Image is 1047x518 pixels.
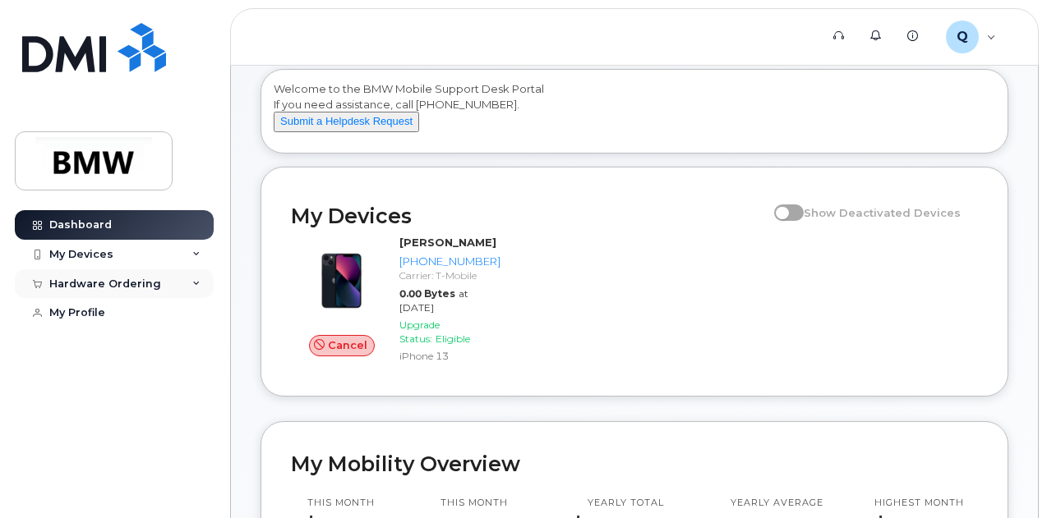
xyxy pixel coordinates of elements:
[934,21,1008,53] div: QTC4481
[302,497,379,510] p: This month
[774,197,787,210] input: Show Deactivated Devices
[274,112,419,132] button: Submit a Helpdesk Request
[304,243,380,319] img: image20231002-3703462-1ig824h.jpeg
[399,268,500,282] div: Carrier: T-Mobile
[399,287,468,314] span: at [DATE]
[706,497,848,510] p: Yearly average
[399,236,496,249] strong: [PERSON_NAME]
[399,349,500,363] div: iPhone 13
[328,337,367,353] span: Cancel
[291,452,978,476] h2: My Mobility Overview
[804,206,961,219] span: Show Deactivated Devices
[291,204,766,228] h2: My Devices
[872,497,966,510] p: Highest month
[291,235,507,366] a: Cancel[PERSON_NAME][PHONE_NUMBER]Carrier: T-Mobile0.00 Bytesat [DATE]Upgrade Status:EligibleiPhon...
[399,287,455,300] span: 0.00 Bytes
[399,254,500,269] div: [PHONE_NUMBER]
[274,81,995,147] div: Welcome to the BMW Mobile Support Desk Portal If you need assistance, call [PHONE_NUMBER].
[274,114,419,127] a: Submit a Helpdesk Request
[957,27,968,47] span: Q
[976,447,1035,506] iframe: Messenger Launcher
[570,497,682,510] p: Yearly total
[436,332,470,345] span: Eligible
[399,319,440,345] span: Upgrade Status:
[403,497,546,510] p: This month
